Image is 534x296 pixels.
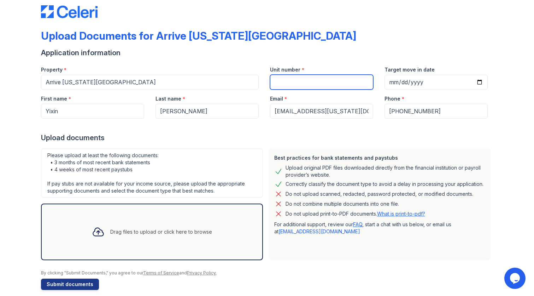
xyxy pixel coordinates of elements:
[286,200,399,208] div: Do not combine multiple documents into one file.
[504,268,527,289] iframe: chat widget
[270,66,300,73] label: Unit number
[274,154,485,161] div: Best practices for bank statements and paystubs
[286,210,425,217] p: Do not upload print-to-PDF documents.
[41,270,493,276] div: By clicking "Submit Documents," you agree to our and
[110,228,212,235] div: Drag files to upload or click here to browse
[385,95,400,102] label: Phone
[187,270,217,275] a: Privacy Policy.
[385,66,435,73] label: Target move in date
[353,221,362,227] a: FAQ
[41,48,493,58] div: Application information
[274,221,485,235] p: For additional support, review our , start a chat with us below, or email us at
[143,270,179,275] a: Terms of Service
[41,148,263,198] div: Please upload at least the following documents: • 3 months of most recent bank statements • 4 wee...
[286,180,483,188] div: Correctly classify the document type to avoid a delay in processing your application.
[41,133,493,143] div: Upload documents
[41,66,63,73] label: Property
[278,228,360,234] a: [EMAIL_ADDRESS][DOMAIN_NAME]
[41,29,356,42] div: Upload Documents for Arrive [US_STATE][GEOGRAPHIC_DATA]
[377,211,425,217] a: What is print-to-pdf?
[155,95,181,102] label: Last name
[270,95,283,102] label: Email
[286,190,473,198] div: Do not upload scanned, redacted, password protected, or modified documents.
[286,164,485,178] div: Upload original PDF files downloaded directly from the financial institution or payroll provider’...
[41,95,67,102] label: First name
[41,5,98,18] img: CE_Logo_Blue-a8612792a0a2168367f1c8372b55b34899dd931a85d93a1a3d3e32e68fde9ad4.png
[41,279,99,290] button: Submit documents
